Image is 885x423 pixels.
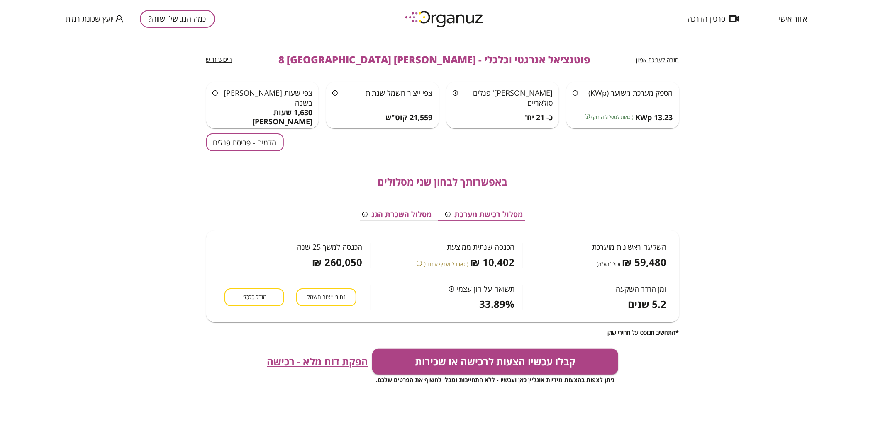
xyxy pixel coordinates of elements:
span: [PERSON_NAME]' פנלים סולאריים [473,88,553,108]
button: כמה הגג שלי שווה? [140,10,215,28]
span: (זכאות לתעריף אורבני) [424,260,468,268]
span: השקעה ראשונית מוערכת [592,243,667,251]
span: 21,559 קוט"ש [386,113,433,122]
span: צפי ייצור חשמל שנתית [366,88,433,98]
button: מסלול השכרת הגג [356,208,439,221]
span: חיפוש חדש [206,56,232,63]
button: חזרה לעריכת אפיון [636,56,679,64]
span: יועץ שכונת רמות [66,15,114,23]
img: logo [399,7,490,30]
span: באפשרותך לבחון שני מסלולים [378,176,507,188]
span: צפי שעות [PERSON_NAME] בשנה [224,88,312,108]
button: חיפוש חדש [206,56,232,64]
span: זמן החזר השקעה [616,285,667,293]
span: 13.23 KWp [636,113,673,122]
button: איזור אישי [766,15,819,23]
button: הדמיה - פריסת פנלים [206,133,284,151]
span: (כולל מע"מ) [597,260,621,268]
span: הספק מערכת משוער (KWp) [589,88,673,98]
span: 5.2 שנים [628,298,667,310]
span: סרטון הדרכה [688,15,725,23]
span: *התחשיב מבוסס על מחירי שוק [608,329,679,336]
button: סרטון הדרכה [675,15,752,23]
button: מודל כלכלי [224,288,284,306]
span: נתוני ייצור חשמל [307,293,346,301]
button: יועץ שכונת רמות [66,14,123,24]
span: איזור אישי [779,15,807,23]
span: 33.89% [479,298,514,310]
button: הפקת דוח מלא - רכישה [267,356,368,367]
span: מודל כלכלי [242,293,266,301]
span: הכנסה למשך 25 שנה [297,243,362,251]
span: 10,402 ₪ [470,256,514,268]
button: קבלו עכשיו הצעות לרכישה או שכירות [372,349,618,375]
span: 260,050 ₪ [312,256,362,268]
button: נתוני ייצור חשמל [296,288,356,306]
span: הכנסה שנתית ממוצעת [447,243,514,251]
span: פוטנציאל אנרגטי וכלכלי - [PERSON_NAME] 8 [GEOGRAPHIC_DATA] [278,54,590,65]
button: מסלול רכישת מערכת [439,208,530,221]
span: תשואה על הון עצמי [457,285,514,293]
span: 59,480 ₪ [622,256,667,268]
span: כ- 21 יח' [525,113,553,122]
span: (זכאות למסלול הירוק) [592,113,634,121]
span: 1,630 שעות [PERSON_NAME] [212,108,313,126]
span: ניתן לצפות בהצעות מידיות אונליין כאן ועכשיו - ללא התחייבות ומבלי לחשוף את הפרטים שלכם. [376,376,614,384]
